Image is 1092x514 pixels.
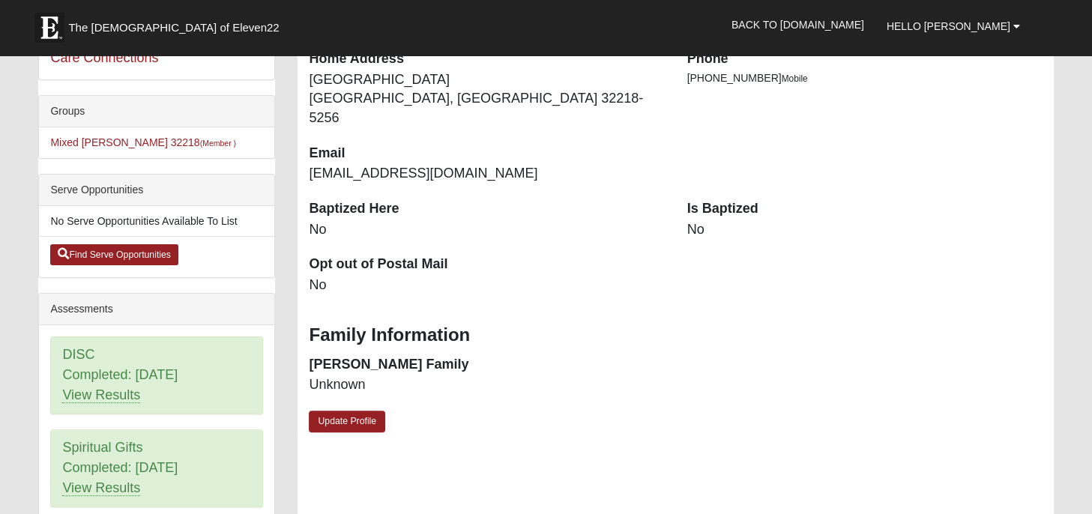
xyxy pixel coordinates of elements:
[39,96,274,127] div: Groups
[39,294,274,325] div: Assessments
[309,199,664,219] dt: Baptized Here
[50,244,178,265] a: Find Serve Opportunities
[51,337,262,414] div: DISC Completed: [DATE]
[62,480,140,496] a: View Results
[687,199,1043,219] dt: Is Baptized
[309,70,664,128] dd: [GEOGRAPHIC_DATA] [GEOGRAPHIC_DATA], [GEOGRAPHIC_DATA] 32218-5256
[309,375,664,395] dd: Unknown
[309,355,664,375] dt: [PERSON_NAME] Family
[782,73,808,84] span: Mobile
[309,144,664,163] dt: Email
[39,206,274,237] li: No Serve Opportunities Available To List
[34,13,64,43] img: Eleven22 logo
[200,139,236,148] small: (Member )
[687,70,1043,86] li: [PHONE_NUMBER]
[875,7,1031,45] a: Hello [PERSON_NAME]
[687,49,1043,69] dt: Phone
[309,276,664,295] dd: No
[309,411,385,432] a: Update Profile
[309,49,664,69] dt: Home Address
[887,20,1010,32] span: Hello [PERSON_NAME]
[720,6,875,43] a: Back to [DOMAIN_NAME]
[687,220,1043,240] dd: No
[309,255,664,274] dt: Opt out of Postal Mail
[50,136,236,148] a: Mixed [PERSON_NAME] 32218(Member )
[39,175,274,206] div: Serve Opportunities
[51,430,262,507] div: Spiritual Gifts Completed: [DATE]
[62,387,140,403] a: View Results
[68,20,279,35] span: The [DEMOGRAPHIC_DATA] of Eleven22
[27,5,327,43] a: The [DEMOGRAPHIC_DATA] of Eleven22
[309,164,664,184] dd: [EMAIL_ADDRESS][DOMAIN_NAME]
[309,220,664,240] dd: No
[309,324,1042,346] h3: Family Information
